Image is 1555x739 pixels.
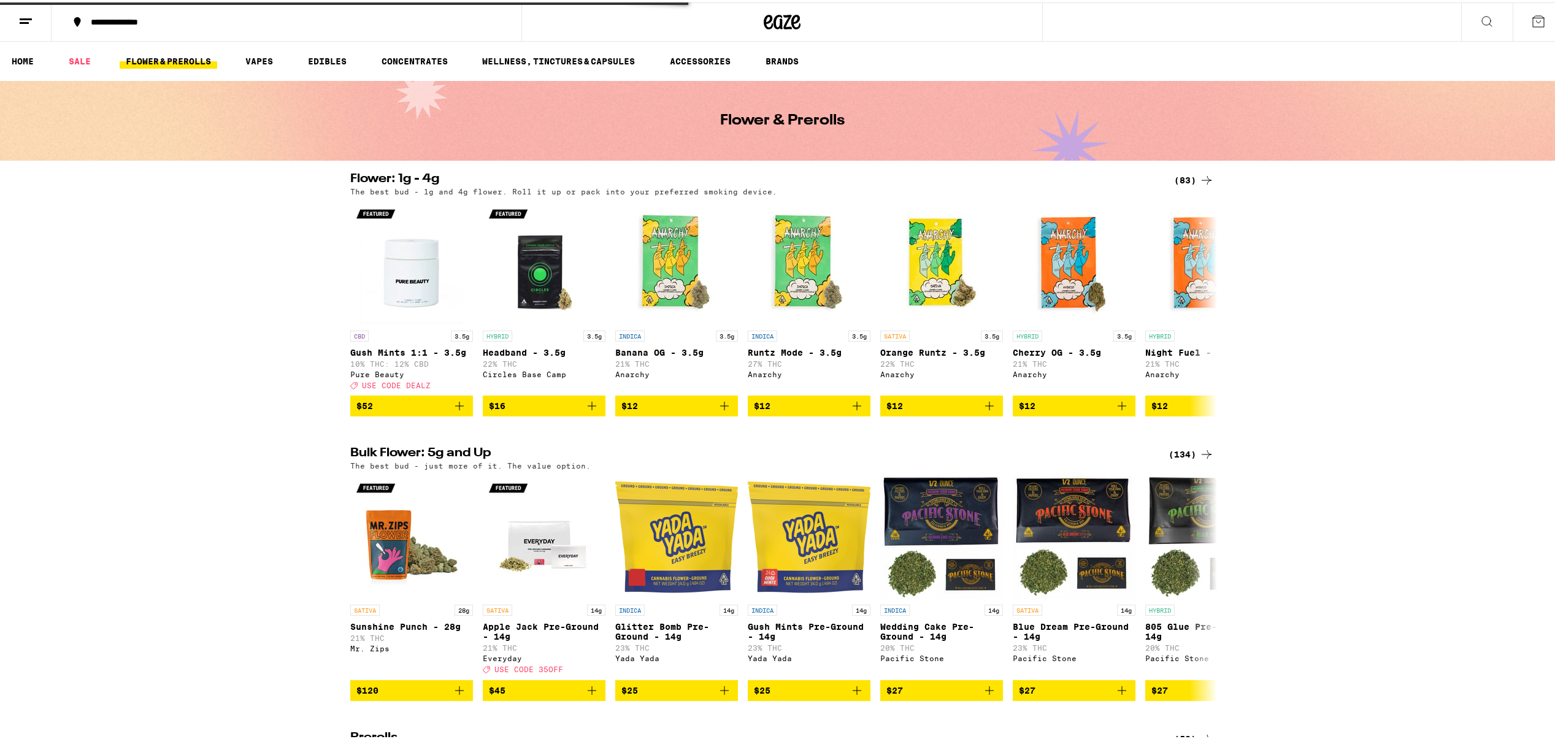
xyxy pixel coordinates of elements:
[120,52,217,66] a: FLOWER & PREROLLS
[1145,368,1268,376] div: Anarchy
[880,199,1003,393] a: Open page for Orange Runtz - 3.5g from Anarchy
[356,683,378,693] span: $120
[615,393,738,414] button: Add to bag
[748,602,777,613] p: INDICA
[1013,473,1135,677] a: Open page for Blue Dream Pre-Ground - 14g from Pacific Stone
[748,678,870,699] button: Add to bag
[621,399,638,408] span: $12
[1145,473,1268,596] img: Pacific Stone - 805 Glue Pre-Ground - 14g
[880,641,1003,649] p: 20% THC
[1145,652,1268,660] div: Pacific Stone
[483,619,605,639] p: Apple Jack Pre-Ground - 14g
[302,52,353,66] a: EDIBLES
[748,393,870,414] button: Add to bag
[1169,445,1214,459] a: (134)
[483,199,605,393] a: Open page for Headband - 3.5g from Circles Base Camp
[1013,358,1135,366] p: 21% THC
[748,358,870,366] p: 27% THC
[615,473,738,677] a: Open page for Glitter Bomb Pre-Ground - 14g from Yada Yada
[1013,641,1135,649] p: 23% THC
[1113,328,1135,339] p: 3.5g
[7,9,88,18] span: Hi. Need any help?
[880,473,1003,677] a: Open page for Wedding Cake Pre-Ground - 14g from Pacific Stone
[350,170,1154,185] h2: Flower: 1g - 4g
[483,328,512,339] p: HYBRID
[886,683,903,693] span: $27
[483,473,605,677] a: Open page for Apple Jack Pre-Ground - 14g from Everyday
[356,399,373,408] span: $52
[848,328,870,339] p: 3.5g
[880,368,1003,376] div: Anarchy
[350,328,369,339] p: CBD
[483,345,605,355] p: Headband - 3.5g
[1013,328,1042,339] p: HYBRID
[615,368,738,376] div: Anarchy
[754,683,770,693] span: $25
[880,602,910,613] p: INDICA
[1145,619,1268,639] p: 805 Glue Pre-Ground - 14g
[615,199,738,393] a: Open page for Banana OG - 3.5g from Anarchy
[239,52,279,66] a: VAPES
[483,473,605,596] img: Everyday - Apple Jack Pre-Ground - 14g
[455,602,473,613] p: 28g
[483,641,605,649] p: 21% THC
[985,602,1003,613] p: 14g
[880,358,1003,366] p: 22% THC
[489,399,505,408] span: $16
[1019,399,1035,408] span: $12
[350,393,473,414] button: Add to bag
[1013,345,1135,355] p: Cherry OG - 3.5g
[748,345,870,355] p: Runtz Mode - 3.5g
[483,652,605,660] div: Everyday
[880,199,1003,322] img: Anarchy - Orange Runtz - 3.5g
[6,52,40,66] a: HOME
[720,111,845,126] h1: Flower & Prerolls
[350,199,473,393] a: Open page for Gush Mints 1:1 - 3.5g from Pure Beauty
[852,602,870,613] p: 14g
[476,52,641,66] a: WELLNESS, TINCTURES & CAPSULES
[483,393,605,414] button: Add to bag
[1145,345,1268,355] p: Night Fuel - 3.5g
[1145,602,1175,613] p: HYBRID
[1013,473,1135,596] img: Pacific Stone - Blue Dream Pre-Ground - 14g
[1145,358,1268,366] p: 21% THC
[350,642,473,650] div: Mr. Zips
[350,619,473,629] p: Sunshine Punch - 28g
[1013,368,1135,376] div: Anarchy
[615,358,738,366] p: 21% THC
[880,345,1003,355] p: Orange Runtz - 3.5g
[1013,393,1135,414] button: Add to bag
[350,199,473,322] img: Pure Beauty - Gush Mints 1:1 - 3.5g
[880,328,910,339] p: SATIVA
[748,652,870,660] div: Yada Yada
[63,52,97,66] a: SALE
[483,602,512,613] p: SATIVA
[375,52,454,66] a: CONCENTRATES
[615,678,738,699] button: Add to bag
[748,473,870,677] a: Open page for Gush Mints Pre-Ground - 14g from Yada Yada
[748,641,870,649] p: 23% THC
[1145,473,1268,677] a: Open page for 805 Glue Pre-Ground - 14g from Pacific Stone
[1145,199,1268,393] a: Open page for Night Fuel - 3.5g from Anarchy
[350,185,777,193] p: The best bud - 1g and 4g flower. Roll it up or pack into your preferred smoking device.
[1174,170,1214,185] a: (83)
[350,345,473,355] p: Gush Mints 1:1 - 3.5g
[759,52,805,66] a: BRANDS
[1019,683,1035,693] span: $27
[350,368,473,376] div: Pure Beauty
[350,602,380,613] p: SATIVA
[483,358,605,366] p: 22% THC
[880,473,1003,596] img: Pacific Stone - Wedding Cake Pre-Ground - 14g
[1145,199,1268,322] img: Anarchy - Night Fuel - 3.5g
[1013,619,1135,639] p: Blue Dream Pre-Ground - 14g
[748,473,870,596] img: Yada Yada - Gush Mints Pre-Ground - 14g
[1145,393,1268,414] button: Add to bag
[350,473,473,596] img: Mr. Zips - Sunshine Punch - 28g
[350,358,473,366] p: 10% THC: 12% CBD
[1145,678,1268,699] button: Add to bag
[720,602,738,613] p: 14g
[1145,641,1268,649] p: 20% THC
[748,619,870,639] p: Gush Mints Pre-Ground - 14g
[615,602,645,613] p: INDICA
